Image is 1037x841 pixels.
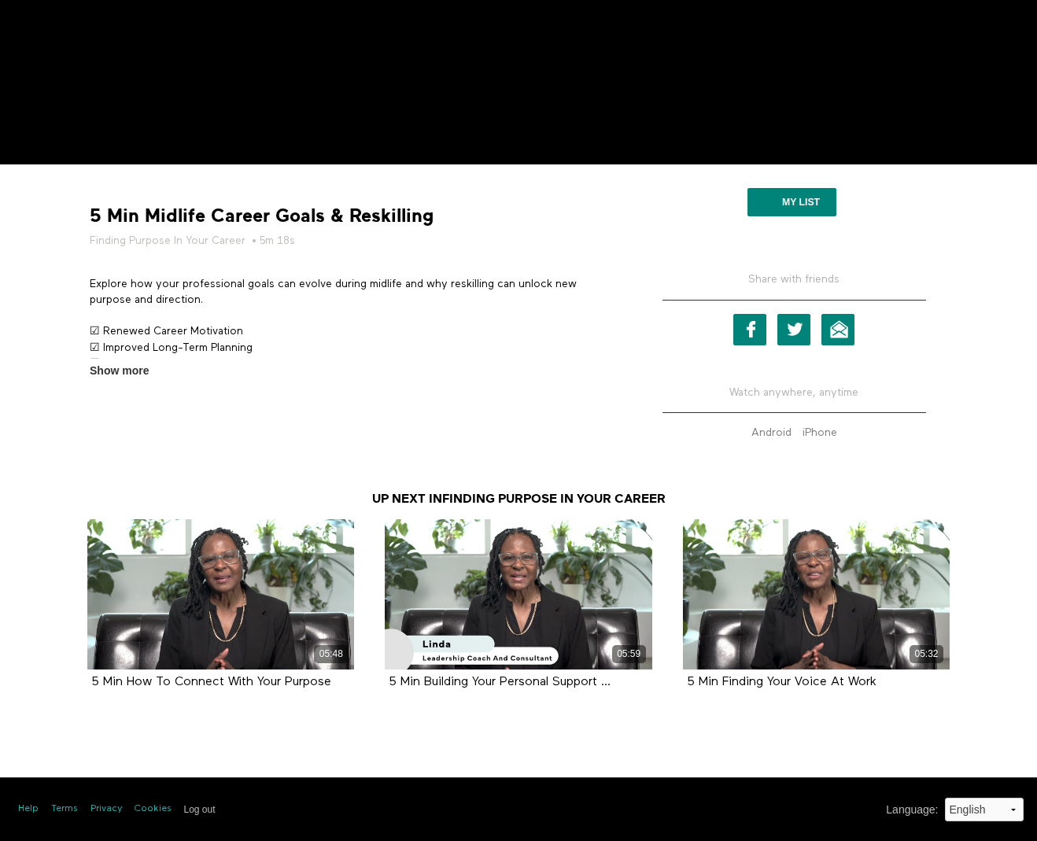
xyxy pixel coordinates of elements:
a: Facebook [733,314,766,345]
button: My list [747,188,836,216]
a: Cookies [135,802,172,816]
a: Finding Purpose In Your Career [90,233,245,249]
a: Help [18,802,39,816]
strong: 5 Min Building Your Personal Support ... [389,676,611,688]
label: Language : [886,802,938,818]
strong: 5 Min How To Connect With Your Purpose [91,676,331,688]
a: Android [747,427,795,438]
div: 05:48 [314,645,348,663]
a: iPhone [799,427,841,438]
h5: Watch anywhere, anytime [662,373,926,413]
p: Explore how your professional goals can evolve during midlife and why reskilling can unlock new p... [90,276,617,308]
input: Log out [184,804,216,815]
p: ☑ Renewed Career Motivation ☑ Improved Long-Term Planning ☑ Greater Workplace Adaptability [90,323,617,371]
a: 5 Min Building Your Personal Support ... 05:59 [385,519,651,669]
a: Terms [51,802,78,816]
a: 5 Min How To Connect With Your Purpose [91,676,331,688]
a: 5 Min How To Connect With Your Purpose 05:48 [87,519,354,669]
a: 5 Min Finding Your Voice At Work [687,676,876,688]
strong: 5 Min Midlife Career Goals & Reskilling [90,204,434,228]
strong: Android [751,427,792,438]
span: Show more [90,363,149,379]
a: Email [821,314,854,345]
div: 05:32 [910,645,943,663]
strong: iPhone [803,427,837,438]
h5: • 5m 18s [90,233,617,249]
a: Twitter [777,314,810,345]
a: 5 Min Building Your Personal Support ... [389,676,611,688]
a: Privacy [90,802,122,816]
div: 05:59 [612,645,646,663]
h3: Up Next in [78,491,959,507]
strong: 5 Min Finding Your Voice At Work [687,676,876,688]
a: 5 Min Finding Your Voice At Work 05:32 [683,519,950,669]
a: Finding Purpose In Your Career [442,492,666,506]
h5: Share with friends [662,271,926,300]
